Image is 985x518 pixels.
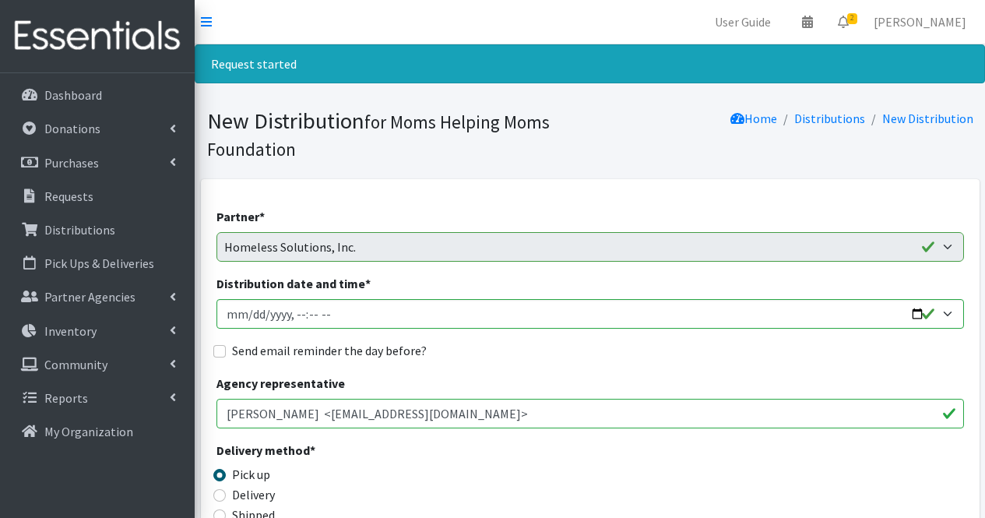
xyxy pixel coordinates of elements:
label: Distribution date and time [216,274,371,293]
p: Requests [44,189,93,204]
p: Inventory [44,323,97,339]
label: Delivery [232,485,275,504]
p: Community [44,357,107,372]
a: Pick Ups & Deliveries [6,248,188,279]
a: New Distribution [882,111,973,126]
a: My Organization [6,416,188,447]
legend: Delivery method [216,441,403,465]
span: 2 [847,13,857,24]
a: [PERSON_NAME] [861,6,979,37]
p: Reports [44,390,88,406]
a: User Guide [702,6,783,37]
a: Reports [6,382,188,414]
img: HumanEssentials [6,10,188,62]
a: Requests [6,181,188,212]
p: Dashboard [44,87,102,103]
label: Pick up [232,465,270,484]
a: Partner Agencies [6,281,188,312]
label: Send email reminder the day before? [232,341,427,360]
a: Community [6,349,188,380]
h1: New Distribution [207,107,585,161]
small: for Moms Helping Moms Foundation [207,111,550,160]
a: Donations [6,113,188,144]
a: Inventory [6,315,188,347]
p: Partner Agencies [44,289,135,305]
p: Distributions [44,222,115,238]
label: Partner [216,207,265,226]
p: Pick Ups & Deliveries [44,255,154,271]
a: Distributions [6,214,188,245]
div: Request started [195,44,985,83]
abbr: required [365,276,371,291]
abbr: required [310,442,315,458]
abbr: required [259,209,265,224]
label: Agency representative [216,374,345,393]
a: Home [730,111,777,126]
p: Purchases [44,155,99,171]
a: 2 [825,6,861,37]
a: Distributions [794,111,865,126]
p: Donations [44,121,100,136]
a: Dashboard [6,79,188,111]
a: Purchases [6,147,188,178]
p: My Organization [44,424,133,439]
